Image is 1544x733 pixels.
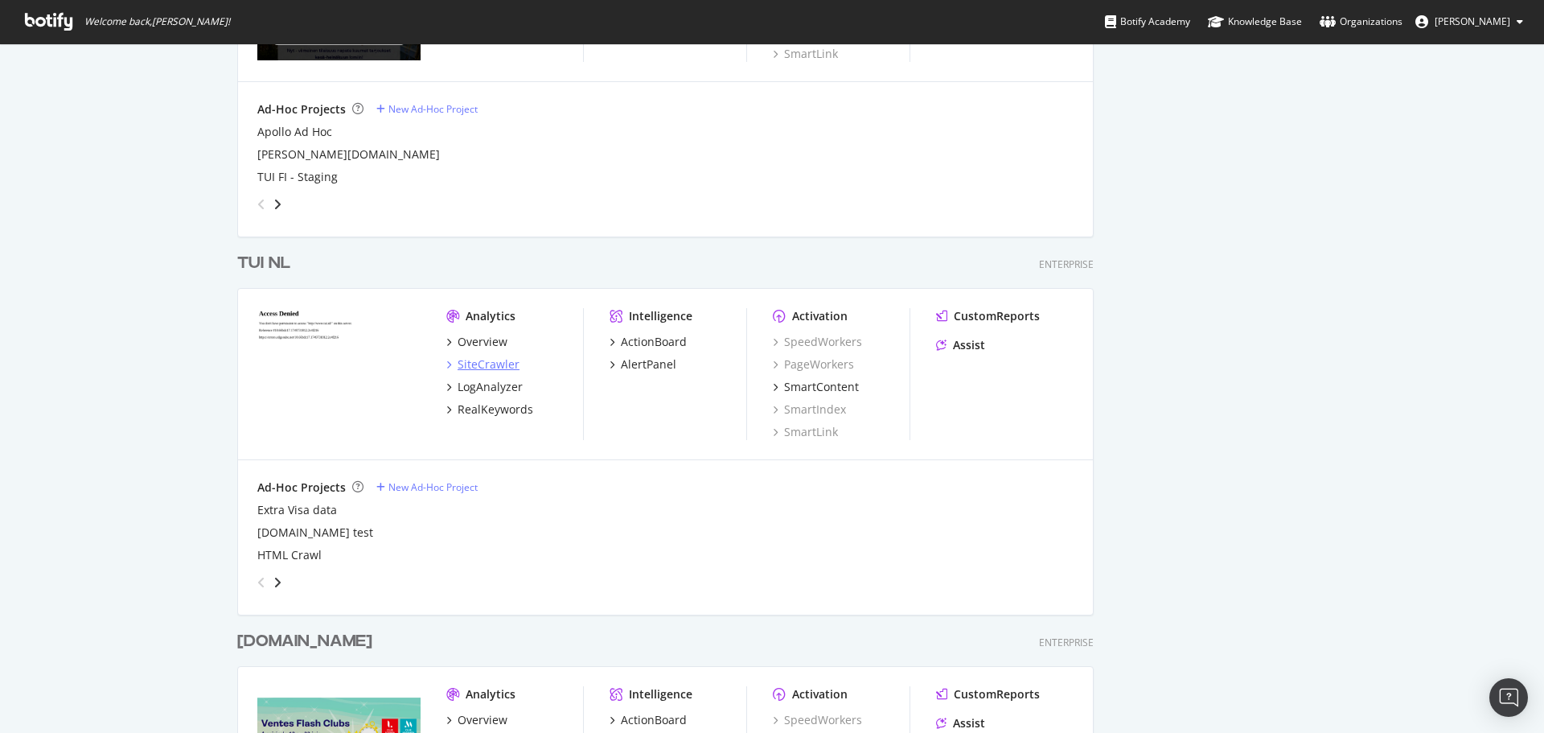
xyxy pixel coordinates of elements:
a: Overview [446,334,507,350]
div: New Ad-Hoc Project [388,102,478,116]
div: Enterprise [1039,636,1094,649]
div: AlertPanel [621,356,676,373]
a: HTML Crawl [257,547,322,563]
a: ActionBoard [610,712,687,728]
a: SmartContent [773,379,859,395]
div: CustomReports [954,686,1040,702]
a: SmartLink [773,424,838,440]
div: LogAnalyzer [458,379,523,395]
div: Enterprise [1039,257,1094,271]
div: angle-right [272,196,283,212]
div: Intelligence [629,686,692,702]
div: Knowledge Base [1208,14,1302,30]
a: CustomReports [936,308,1040,324]
div: Organizations [1320,14,1402,30]
div: Overview [458,712,507,728]
div: Analytics [466,686,515,702]
div: Overview [458,334,507,350]
div: RealKeywords [458,402,533,418]
div: SiteCrawler [458,356,519,373]
div: ActionBoard [621,712,687,728]
div: Activation [792,686,848,702]
a: CustomReports [936,686,1040,702]
div: angle-left [251,570,272,595]
div: Botify Academy [1105,14,1190,30]
button: [PERSON_NAME] [1402,9,1536,35]
div: SmartContent [784,379,859,395]
div: TUI NL [237,252,290,275]
div: angle-left [251,191,272,217]
a: [DOMAIN_NAME] test [257,525,373,541]
div: Assist [953,715,985,731]
a: Overview [446,712,507,728]
a: SiteCrawler [446,356,519,373]
a: TUI NL [237,252,297,275]
a: TUI FI - Staging [257,169,338,185]
a: SmartLink [773,46,838,62]
a: [PERSON_NAME][DOMAIN_NAME] [257,146,440,163]
a: SpeedWorkers [773,712,862,728]
a: Apollo Ad Hoc [257,124,332,140]
div: CustomReports [954,308,1040,324]
a: New Ad-Hoc Project [376,102,478,116]
a: SmartIndex [773,402,846,418]
div: Activation [792,308,848,324]
span: Michael Boulter [1435,14,1510,28]
div: Ad-Hoc Projects [257,101,346,117]
div: Intelligence [629,308,692,324]
a: RealKeywords [446,402,533,418]
div: Assist [953,337,985,353]
a: PageWorkers [773,356,854,373]
a: ActionBoard [610,334,687,350]
a: Extra Visa data [257,502,337,518]
div: Analytics [466,308,515,324]
span: Welcome back, [PERSON_NAME] ! [84,15,230,28]
img: tui.nl [257,308,421,439]
a: Assist [936,337,985,353]
div: New Ad-Hoc Project [388,480,478,494]
div: [DOMAIN_NAME] [237,630,372,653]
a: LogAnalyzer [446,379,523,395]
a: SpeedWorkers [773,334,862,350]
a: AlertPanel [610,356,676,373]
a: [DOMAIN_NAME] [237,630,379,653]
a: Assist [936,715,985,731]
div: Open Intercom Messenger [1489,678,1528,717]
div: ActionBoard [621,334,687,350]
div: angle-right [272,574,283,591]
div: Ad-Hoc Projects [257,480,346,496]
a: New Ad-Hoc Project [376,480,478,494]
